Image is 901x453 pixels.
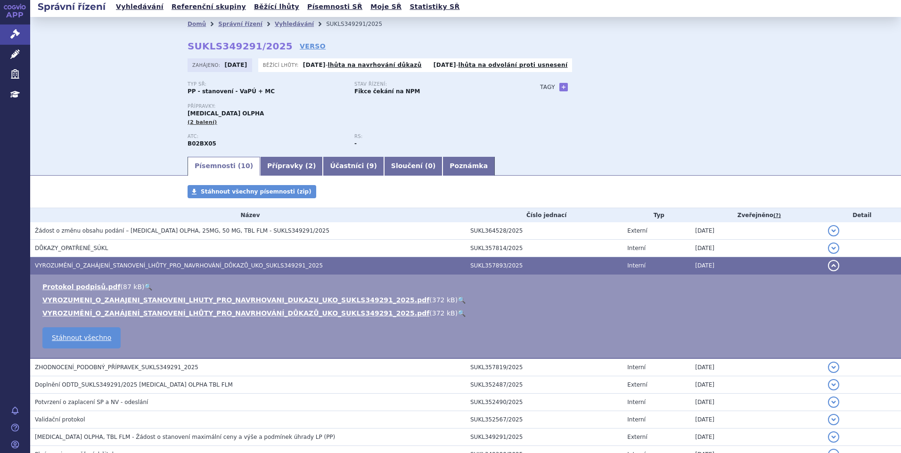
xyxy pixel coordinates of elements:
span: [MEDICAL_DATA] OLPHA [188,110,264,117]
a: Správní řízení [218,21,262,27]
span: 372 kB [432,296,455,304]
strong: [DATE] [434,62,456,68]
td: [DATE] [690,376,823,394]
td: [DATE] [690,240,823,257]
strong: Fikce čekání na NPM [354,88,420,95]
span: Žádost o změnu obsahu podání – ELTROMBOPAG OLPHA, 25MG, 50 MG, TBL FLM - SUKLS349291/2025 [35,227,329,234]
span: DŮKAZY_OPATŘENÉ_SÚKL [35,245,108,251]
button: detail [828,431,839,443]
td: SUKL352490/2025 [466,394,623,411]
span: 0 [428,162,433,170]
strong: ELTROMBOPAG [188,140,216,147]
span: 10 [241,162,250,170]
span: Externí [627,227,647,234]
span: Externí [627,381,647,388]
th: Detail [823,208,901,222]
th: Číslo jednací [466,208,623,222]
td: SUKL352567/2025 [466,411,623,429]
a: Stáhnout všechny písemnosti (zip) [188,185,316,198]
a: VERSO [300,41,326,51]
p: ATC: [188,134,345,139]
a: VYROZUMENI_O_ZAHAJENI_STANOVENI_LHUTY_PRO_NAVRHOVANI_DUKAZU_UKO_SUKLS349291_2025.pdf [42,296,429,304]
a: Sloučení (0) [384,157,442,176]
th: Typ [623,208,690,222]
a: Referenční skupiny [169,0,249,13]
a: 🔍 [144,283,152,291]
td: SUKL352487/2025 [466,376,623,394]
td: [DATE] [690,411,823,429]
span: 9 [369,162,374,170]
p: - [303,61,422,69]
a: Moje SŘ [368,0,404,13]
td: SUKL357819/2025 [466,358,623,376]
span: Běžící lhůty: [263,61,301,69]
span: Zahájeno: [192,61,222,69]
strong: [DATE] [225,62,247,68]
span: 372 kB [432,309,455,317]
strong: PP - stanovení - VaPÚ + MC [188,88,275,95]
span: ELTROMBOPAG OLPHA, TBL FLM - Žádost o stanovení maximální ceny a výše a podmínek úhrady LP (PP) [35,434,335,440]
td: [DATE] [690,358,823,376]
a: Protokol podpisů.pdf [42,283,121,291]
p: Stav řízení: [354,81,512,87]
span: VYROZUMĚNÍ_O_ZAHÁJENÍ_STANOVENÍ_LHŮTY_PRO_NAVRHOVÁNÍ_DŮKAZŮ_UKO_SUKLS349291_2025 [35,262,323,269]
li: ( ) [42,282,892,291]
td: [DATE] [690,429,823,446]
a: lhůta na odvolání proti usnesení [459,62,568,68]
a: Písemnosti (10) [188,157,260,176]
td: SUKL349291/2025 [466,429,623,446]
a: Vyhledávání [113,0,166,13]
span: Interní [627,399,646,405]
strong: [DATE] [303,62,326,68]
a: Účastníci (9) [323,157,384,176]
a: 🔍 [458,309,466,317]
a: Písemnosti SŘ [304,0,365,13]
td: SUKL357814/2025 [466,240,623,257]
a: Přípravky (2) [260,157,323,176]
a: + [559,83,568,91]
span: Interní [627,245,646,251]
span: Potvrzení o zaplacení SP a NV - odeslání [35,399,148,405]
span: 87 kB [123,283,142,291]
a: Stáhnout všechno [42,327,121,348]
span: Externí [627,434,647,440]
a: Statistiky SŘ [407,0,462,13]
th: Zveřejněno [690,208,823,222]
p: - [434,61,568,69]
td: [DATE] [690,222,823,240]
span: Interní [627,364,646,371]
td: SUKL357893/2025 [466,257,623,275]
span: Interní [627,416,646,423]
button: detail [828,379,839,390]
button: detail [828,396,839,408]
li: ( ) [42,295,892,305]
button: detail [828,260,839,271]
a: Domů [188,21,206,27]
a: Vyhledávání [275,21,314,27]
a: 🔍 [458,296,466,304]
td: SUKL364528/2025 [466,222,623,240]
a: lhůta na navrhování důkazů [328,62,422,68]
button: detail [828,362,839,373]
a: VYROZUMĚNÍ_O_ZAHÁJENÍ_STANOVENÍ_LHŮTY_PRO_NAVRHOVÁNÍ_DŮKAZŮ_UKO_SUKLS349291_2025.pdf [42,309,429,317]
span: ZHODNOCENÍ_PODOBNÝ_PŘÍPRAVEK_SUKLS349291_2025 [35,364,198,371]
button: detail [828,414,839,425]
a: Běžící lhůty [251,0,302,13]
li: SUKLS349291/2025 [326,17,394,31]
strong: - [354,140,357,147]
strong: SUKLS349291/2025 [188,40,293,52]
th: Název [30,208,466,222]
p: Typ SŘ: [188,81,345,87]
span: 2 [308,162,313,170]
span: Stáhnout všechny písemnosti (zip) [201,188,311,195]
td: [DATE] [690,394,823,411]
p: RS: [354,134,512,139]
h3: Tagy [540,81,555,93]
button: detail [828,225,839,236]
span: Doplnění ODTD_SUKLS349291/2025 ELTROMBOPAG OLPHA TBL FLM [35,381,233,388]
td: [DATE] [690,257,823,275]
li: ( ) [42,308,892,318]
button: detail [828,243,839,254]
span: Validační protokol [35,416,85,423]
span: (2 balení) [188,119,217,125]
